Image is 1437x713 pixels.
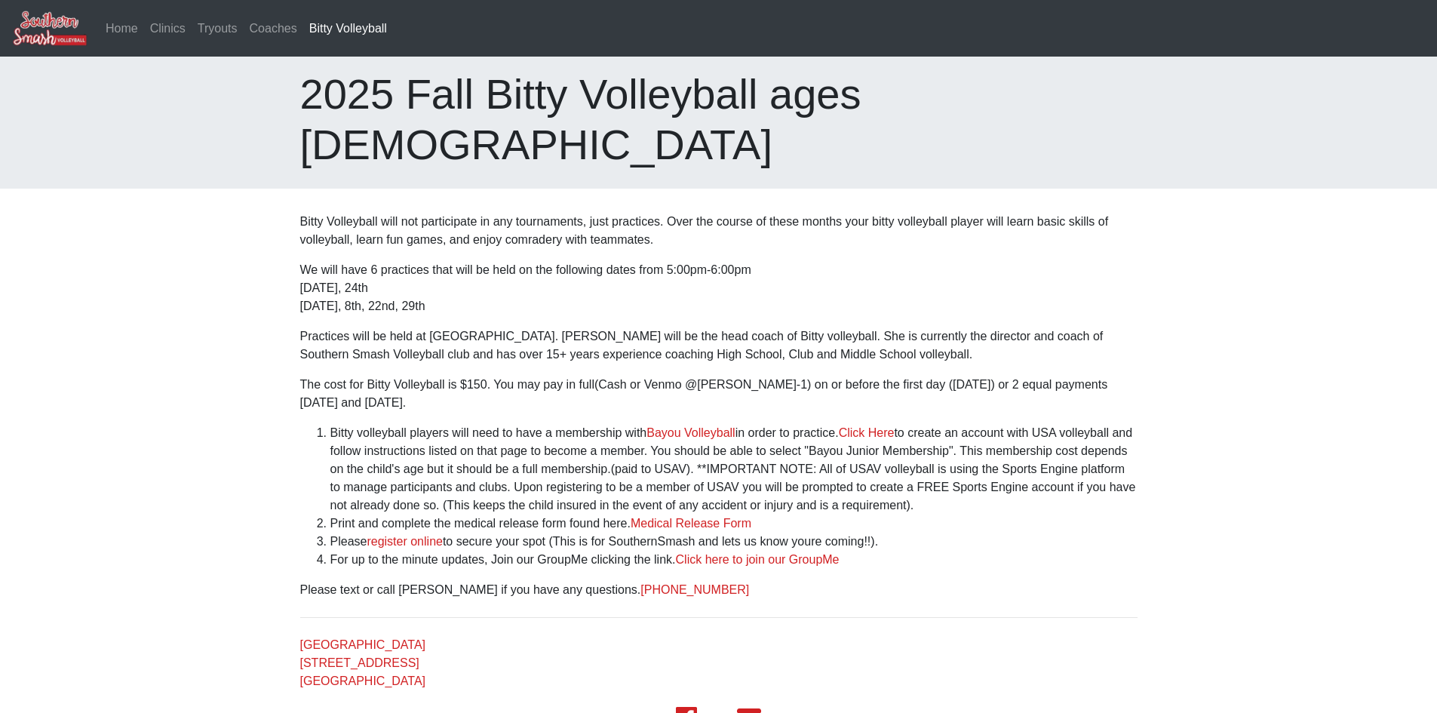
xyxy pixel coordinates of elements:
a: Click here to join our GroupMe [676,553,840,566]
a: [GEOGRAPHIC_DATA][STREET_ADDRESS][GEOGRAPHIC_DATA] [300,638,426,687]
li: Print and complete the medical release form found here. [330,515,1138,533]
a: register online [367,535,443,548]
a: Bayou Volleyball [646,426,735,439]
a: Bitty Volleyball [303,14,393,44]
p: The cost for Bitty Volleyball is $150. You may pay in full(Cash or Venmo @[PERSON_NAME]-1) on or ... [300,376,1138,412]
a: Click Here [839,426,895,439]
p: We will have 6 practices that will be held on the following dates from 5:00pm-6:00pm [DATE], 24th... [300,261,1138,315]
li: Please to secure your spot (This is for SouthernSmash and lets us know youre coming!!). [330,533,1138,551]
img: Southern Smash Volleyball [12,10,88,47]
a: [PHONE_NUMBER] [640,583,749,596]
a: Clinics [144,14,192,44]
h1: 2025 Fall Bitty Volleyball ages [DEMOGRAPHIC_DATA] [300,69,1138,170]
p: Practices will be held at [GEOGRAPHIC_DATA]. [PERSON_NAME] will be the head coach of Bitty volley... [300,327,1138,364]
a: Coaches [244,14,303,44]
li: Bitty volleyball players will need to have a membership with in order to practice. to create an a... [330,424,1138,515]
p: Please text or call [PERSON_NAME] if you have any questions. [300,581,1138,599]
li: For up to the minute updates, Join our GroupMe clicking the link. [330,551,1138,569]
p: Bitty Volleyball will not participate in any tournaments, just practices. Over the course of thes... [300,213,1138,249]
a: Tryouts [192,14,244,44]
a: Home [100,14,144,44]
a: Medical Release Form [631,517,751,530]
